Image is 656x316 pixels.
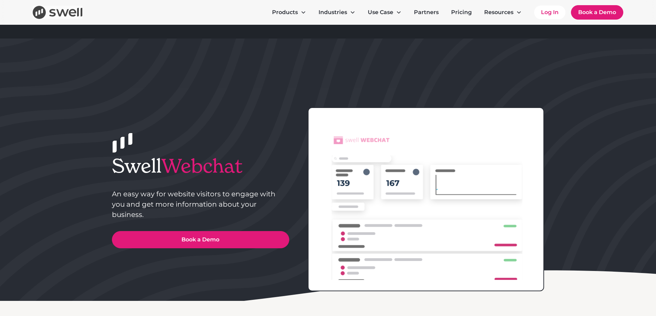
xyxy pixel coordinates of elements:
[272,8,298,17] div: Products
[408,6,444,19] a: Partners
[112,231,289,248] a: Book a Demo
[345,138,358,142] g: swell
[446,6,477,19] a: Pricing
[112,154,289,177] h1: Swell
[112,189,289,220] p: An easy way for website visitors to engage with you and get more information about your business.
[313,6,361,19] div: Industries
[33,6,82,19] a: home
[267,6,312,19] div: Products
[534,6,565,19] a: Log In
[319,8,347,17] div: Industries
[571,5,623,20] a: Book a Demo
[368,8,393,17] div: Use Case
[479,6,527,19] div: Resources
[362,6,407,19] div: Use Case
[484,8,513,17] div: Resources
[162,154,242,178] span: Webchat
[361,138,389,142] g: WEBCHAT
[386,180,399,186] g: 167
[337,180,350,186] g: 139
